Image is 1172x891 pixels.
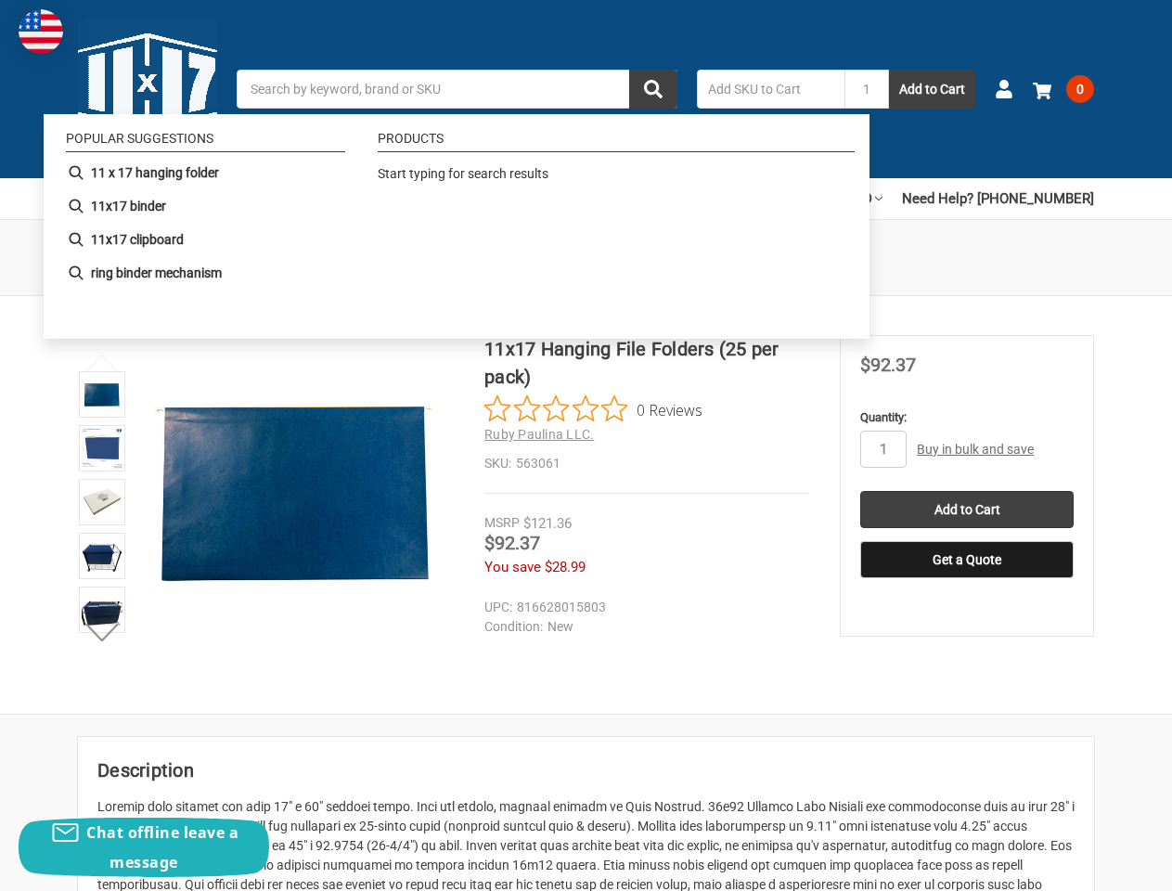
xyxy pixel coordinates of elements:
[58,223,353,256] li: 11x17 clipboard
[545,559,586,575] span: $28.99
[44,114,869,339] div: Instant Search Results
[484,395,702,423] button: Rated 0 out of 5 stars from 0 reviews. Jump to reviews.
[58,256,353,290] li: ring binder mechanism
[66,132,345,152] li: Popular suggestions
[860,408,1074,427] label: Quantity:
[378,164,846,194] div: Start typing for search results
[82,374,122,415] img: 11x17 Hanging File Folders
[484,598,801,617] dd: 816628015803
[484,532,540,554] span: $92.37
[91,230,184,250] b: 11x17 clipboard
[74,613,131,651] button: Next
[82,482,122,523] img: 11x17 Hanging File Folders (25 per pack)
[917,442,1034,457] a: Buy in bulk and save
[484,559,541,575] span: You save
[141,335,454,648] img: 11x17 Hanging File Folders
[74,344,131,381] button: Previous
[697,70,844,109] input: Add SKU to Cart
[97,756,1075,784] h2: Description
[378,132,855,152] li: Products
[58,156,353,189] li: 11 x 17 hanging folder
[19,818,269,877] button: Chat offline leave a message
[1066,75,1094,103] span: 0
[484,617,543,637] dt: Condition:
[237,70,677,109] input: Search by keyword, brand or SKU
[1033,65,1094,113] a: 0
[82,536,122,576] img: 11x17 Hanging File Folders (25 per pack)
[58,189,353,223] li: 11x17 binder
[82,589,122,630] img: 11x17 Hanging File Folders (25 per pack)
[860,491,1074,528] input: Add to Cart
[484,454,809,473] dd: 563061
[484,513,520,533] div: MSRP
[889,70,975,109] button: Add to Cart
[860,354,916,376] span: $92.37
[484,427,594,442] a: Ruby Paulina LLC.
[523,515,572,532] span: $121.36
[484,335,809,391] h1: 11x17 Hanging File Folders (25 per pack)
[860,541,1074,578] button: Get a Quote
[484,454,511,473] dt: SKU:
[91,197,166,216] b: 11x17 binder
[637,395,702,423] span: 0 Reviews
[82,428,122,469] img: 11x17 Hanging File Folders (25 per pack)
[484,617,801,637] dd: New
[78,19,217,159] img: 11x17.com
[91,163,219,183] b: 11 x 17 hanging folder
[91,264,222,283] b: ring binder mechanism
[86,822,238,872] span: Chat offline leave a message
[484,598,512,617] dt: UPC:
[902,178,1094,219] a: Need Help? [PHONE_NUMBER]
[19,9,63,54] img: duty and tax information for United States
